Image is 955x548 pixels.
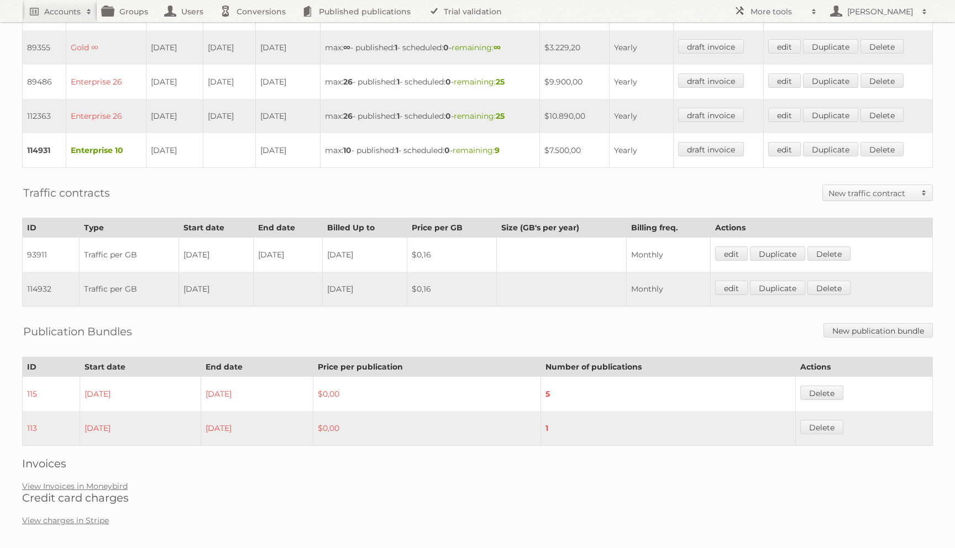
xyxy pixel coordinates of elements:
td: [DATE] [201,411,313,446]
td: [DATE] [201,377,313,412]
td: max: - published: - scheduled: - [321,30,539,65]
th: ID [23,218,80,238]
td: $7.500,00 [539,133,610,168]
a: Duplicate [803,142,858,156]
td: [DATE] [254,238,323,272]
th: Number of publications [541,357,796,377]
a: edit [715,281,748,295]
a: edit [768,142,801,156]
td: 93911 [23,238,80,272]
a: Duplicate [803,39,858,54]
h2: More tools [751,6,806,17]
strong: 0 [445,77,451,87]
a: draft invoice [678,142,744,156]
td: $10.890,00 [539,99,610,133]
td: $3.229,20 [539,30,610,65]
td: $9.900,00 [539,65,610,99]
a: draft invoice [678,108,744,122]
strong: 0 [443,43,449,52]
h2: Publication Bundles [23,323,132,340]
th: Actions [711,218,933,238]
h2: [PERSON_NAME] [844,6,916,17]
td: 114932 [23,272,80,307]
td: 89355 [23,30,66,65]
th: ID [23,357,80,377]
td: Enterprise 26 [66,65,146,99]
td: [DATE] [179,238,253,272]
h2: Traffic contracts [23,185,110,201]
td: [DATE] [203,99,256,133]
a: edit [768,73,801,88]
strong: 1 [397,77,400,87]
td: Traffic per GB [79,238,179,272]
strong: ∞ [494,43,501,52]
a: edit [768,108,801,122]
td: [DATE] [146,65,203,99]
td: Traffic per GB [79,272,179,307]
th: Type [79,218,179,238]
td: [DATE] [146,133,203,168]
th: Billed Up to [323,218,407,238]
strong: 26 [343,111,353,121]
td: Gold ∞ [66,30,146,65]
td: [DATE] [80,411,201,446]
a: Duplicate [750,246,805,261]
td: max: - published: - scheduled: - [321,133,539,168]
a: Delete [800,386,843,400]
a: New publication bundle [823,323,933,338]
th: End date [254,218,323,238]
th: Size (GB's per year) [497,218,627,238]
th: Price per GB [407,218,497,238]
td: [DATE] [179,272,253,307]
td: 113 [23,411,80,446]
a: View charges in Stripe [22,515,109,525]
td: 115 [23,377,80,412]
td: [DATE] [256,65,321,99]
a: draft invoice [678,39,744,54]
th: Actions [795,357,932,377]
h2: Invoices [22,457,933,470]
td: [DATE] [203,65,256,99]
strong: 1 [397,111,400,121]
strong: 0 [444,145,450,155]
span: remaining: [452,43,501,52]
strong: 25 [496,111,505,121]
a: Duplicate [803,108,858,122]
td: [DATE] [203,30,256,65]
a: Duplicate [750,281,805,295]
td: [DATE] [256,30,321,65]
span: remaining: [454,77,505,87]
a: Delete [807,246,851,261]
strong: 5 [545,389,550,399]
td: [DATE] [256,99,321,133]
a: Delete [800,420,843,434]
td: 112363 [23,99,66,133]
td: [DATE] [323,238,407,272]
td: Enterprise 10 [66,133,146,168]
strong: ∞ [343,43,350,52]
span: remaining: [454,111,505,121]
td: $0,00 [313,377,541,412]
th: Start date [80,357,201,377]
a: View Invoices in Moneybird [22,481,128,491]
h2: Accounts [44,6,81,17]
strong: 1 [396,145,398,155]
td: Yearly [610,65,674,99]
td: 89486 [23,65,66,99]
td: $0,00 [313,411,541,446]
td: [DATE] [80,377,201,412]
td: [DATE] [256,133,321,168]
a: Duplicate [803,73,858,88]
a: Delete [860,39,904,54]
td: Enterprise 26 [66,99,146,133]
strong: 9 [495,145,500,155]
td: [DATE] [323,272,407,307]
a: Delete [860,108,904,122]
td: Monthly [627,272,711,307]
strong: 26 [343,77,353,87]
a: draft invoice [678,73,744,88]
h2: Credit card charges [22,491,933,504]
td: Yearly [610,99,674,133]
a: edit [768,39,801,54]
a: edit [715,246,748,261]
